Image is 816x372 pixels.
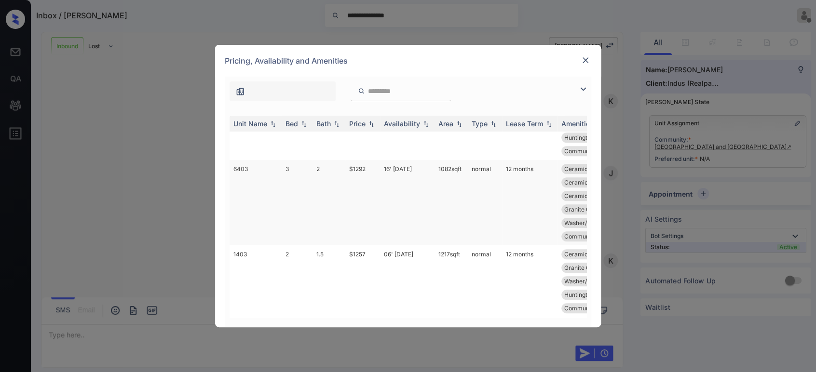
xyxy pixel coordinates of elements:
span: Community Fee [564,305,608,312]
td: 12 months [502,245,558,317]
td: 1082 sqft [435,160,468,245]
td: 1.5 [313,245,345,317]
div: Bath [316,120,331,128]
span: Huntington Side [564,291,608,298]
img: sorting [332,120,341,127]
div: Availability [384,120,420,128]
img: icon-zuma [358,87,365,95]
img: icon-zuma [235,87,245,96]
td: 12 months [502,160,558,245]
td: 06' [DATE] [380,245,435,317]
div: Price [349,120,366,128]
span: Washer/Dryer Co... [564,219,616,226]
td: normal [468,160,502,245]
td: 2 [282,245,313,317]
img: close [581,55,590,65]
span: Ceramic Tile Di... [564,251,611,258]
div: Lease Term [506,120,543,128]
span: Washer/Dryer Co... [564,278,616,285]
img: sorting [421,120,431,127]
span: Ceramic Tile Li... [564,192,610,199]
span: Community Fee [564,147,608,155]
div: Amenities [561,120,594,128]
span: Huntington Side [564,134,608,141]
img: sorting [544,120,554,127]
td: 2 [313,160,345,245]
td: $1292 [345,160,380,245]
td: 1403 [230,245,282,317]
span: Ceramic Tile Be... [564,179,612,186]
img: sorting [454,120,464,127]
img: sorting [268,120,278,127]
span: Community Fee [564,233,608,240]
img: icon-zuma [577,83,589,95]
td: 16' [DATE] [380,160,435,245]
span: Granite Counter... [564,206,612,213]
img: sorting [299,120,309,127]
img: sorting [367,120,376,127]
td: 1217 sqft [435,245,468,317]
div: Type [472,120,488,128]
td: 6403 [230,160,282,245]
span: Granite Counter... [564,264,612,271]
td: 3 [282,160,313,245]
span: Ceramic Tile Be... [564,165,612,173]
div: Bed [286,120,298,128]
div: Area [438,120,453,128]
td: normal [468,245,502,317]
td: $1257 [345,245,380,317]
img: sorting [489,120,498,127]
div: Unit Name [233,120,267,128]
div: Pricing, Availability and Amenities [215,45,601,77]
